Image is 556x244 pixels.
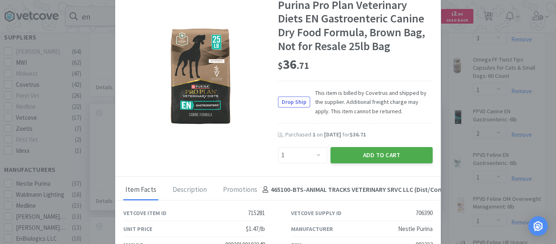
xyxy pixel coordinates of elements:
[221,180,259,200] div: Promotions
[324,131,341,138] span: [DATE]
[123,180,158,200] div: Item Facts
[259,185,449,195] h4: 465100-BTS - ANIMAL TRACKS VETERINARY SRVC LLC (Dist/Comp)
[123,209,166,218] div: Vetcove Item ID
[313,131,315,138] span: 1
[297,60,309,71] span: . 71
[248,208,265,218] div: 715281
[246,224,265,234] div: $1.47/lb
[278,97,310,107] span: Drop Ship
[171,180,209,200] div: Description
[278,60,283,71] span: $
[167,24,234,126] img: 38b3b8932f8d46b69da349953a9a16fb_706390.png
[123,224,152,233] div: Unit Price
[291,224,333,233] div: Manufacturer
[278,56,309,73] span: 36
[291,209,341,218] div: Vetcove Supply ID
[310,88,433,116] span: This item is billed by Covetrus and shipped by the supplier. Additional freight charge may apply....
[331,147,433,163] button: Add to Cart
[285,131,433,139] div: Purchased on for
[528,216,548,236] div: Open Intercom Messenger
[416,208,433,218] div: 706390
[398,224,433,234] div: Nestle Purina
[350,131,366,138] span: $36.71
